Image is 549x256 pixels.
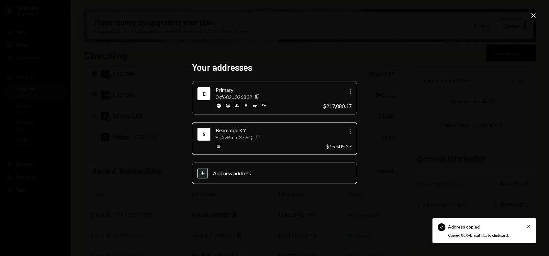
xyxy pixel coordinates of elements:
[216,94,252,100] div: 0xf602...026832
[216,143,222,149] img: solana-mainnet
[213,170,352,176] div: Add new address
[448,233,517,238] div: Copied 8qXvBnxuFN... to clipboard.
[234,102,240,109] img: avalanche-mainnet
[252,102,258,109] img: optimism-mainnet
[216,102,222,109] img: base-mainnet
[199,129,209,139] div: Solana
[326,143,352,149] div: $15,505.27
[225,102,231,109] img: arbitrum-mainnet
[199,89,209,99] div: Ethereum
[192,61,357,74] h2: Your addresses
[261,102,267,109] img: polygon-mainnet
[323,103,352,109] div: $217,080.47
[448,223,480,230] div: Address copied
[216,86,318,94] div: Primary
[192,163,357,184] button: Add new address
[216,126,321,134] div: Beamable KY
[216,134,252,140] div: 8qXvBn...n3gjSQ
[243,102,249,109] img: ethereum-mainnet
